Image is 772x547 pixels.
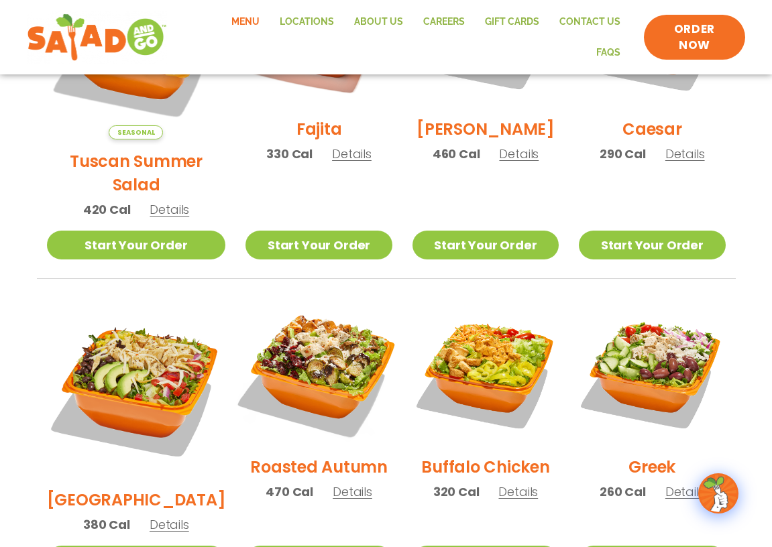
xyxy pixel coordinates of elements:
[47,231,226,259] a: Start Your Order
[433,483,480,501] span: 320 Cal
[413,7,475,38] a: Careers
[586,38,630,68] a: FAQs
[622,117,682,141] h2: Caesar
[579,231,725,259] a: Start Your Order
[47,149,226,196] h2: Tuscan Summer Salad
[499,145,539,162] span: Details
[333,483,372,500] span: Details
[344,7,413,38] a: About Us
[644,15,745,60] a: ORDER NOW
[245,231,392,259] a: Start Your Order
[475,7,549,38] a: GIFT CARDS
[150,516,189,533] span: Details
[109,125,163,139] span: Seasonal
[150,201,189,218] span: Details
[700,475,737,512] img: wpChatIcon
[233,286,404,458] img: Product photo for Roasted Autumn Salad
[600,145,646,163] span: 290 Cal
[665,145,705,162] span: Details
[27,11,167,64] img: new-SAG-logo-768×292
[266,483,313,501] span: 470 Cal
[296,117,342,141] h2: Fajita
[433,145,480,163] span: 460 Cal
[498,483,538,500] span: Details
[180,7,630,68] nav: Menu
[412,299,559,445] img: Product photo for Buffalo Chicken Salad
[600,483,646,501] span: 260 Cal
[47,488,226,511] h2: [GEOGRAPHIC_DATA]
[83,515,130,534] span: 380 Cal
[221,7,270,38] a: Menu
[83,200,131,219] span: 420 Cal
[47,299,226,478] img: Product photo for BBQ Ranch Salad
[412,231,559,259] a: Start Your Order
[579,299,725,445] img: Product photo for Greek Salad
[421,455,549,479] h2: Buffalo Chicken
[628,455,675,479] h2: Greek
[266,145,313,163] span: 330 Cal
[549,7,630,38] a: Contact Us
[665,483,705,500] span: Details
[657,21,732,54] span: ORDER NOW
[417,117,555,141] h2: [PERSON_NAME]
[250,455,388,479] h2: Roasted Autumn
[270,7,344,38] a: Locations
[332,145,372,162] span: Details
